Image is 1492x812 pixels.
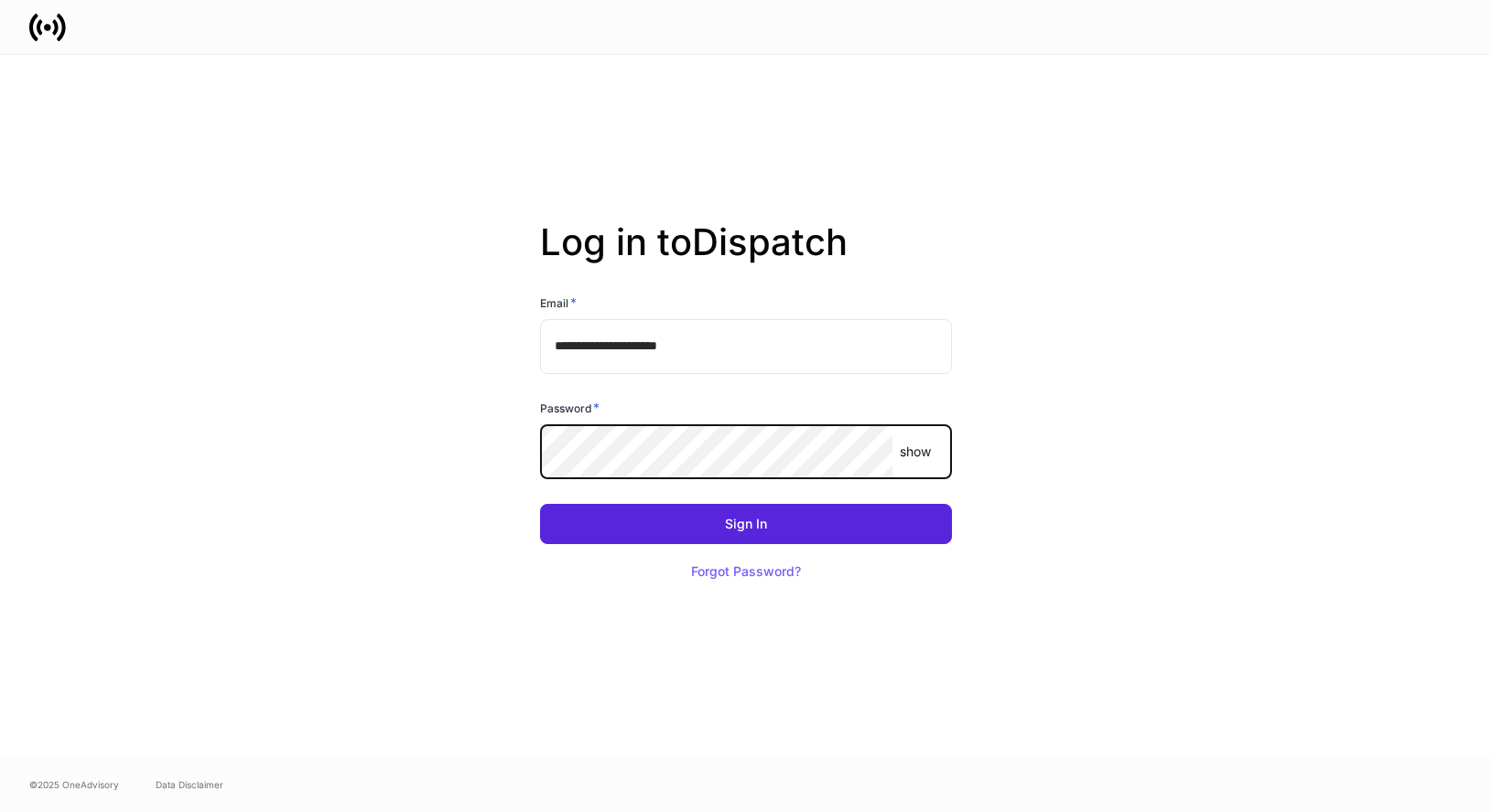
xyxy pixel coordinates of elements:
button: Sign In [540,504,952,544]
h6: Email [540,294,577,312]
h2: Log in to Dispatch [540,220,952,294]
span: © 2025 OneAdvisory [29,777,119,792]
h6: Password [540,399,600,417]
div: Sign In [725,518,767,530]
button: Forgot Password? [668,551,824,592]
p: show [900,443,931,461]
div: Forgot Password? [691,565,801,578]
a: Data Disclaimer [156,777,223,792]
